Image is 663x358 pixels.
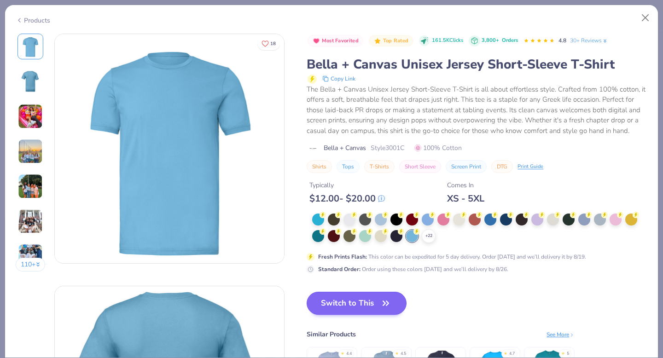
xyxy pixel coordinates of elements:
div: Order using these colors [DATE] and we’ll delivery by 8/26. [318,265,508,273]
button: Screen Print [446,160,487,173]
div: Typically [309,180,385,190]
button: Badge Button [369,35,413,47]
img: brand logo [307,145,319,152]
button: Badge Button [308,35,363,47]
span: Top Rated [383,38,409,43]
button: Tops [337,160,360,173]
span: 161.5K Clicks [432,37,463,45]
div: ★ [504,351,507,354]
button: copy to clipboard [320,73,358,84]
div: 3,800+ [482,37,518,45]
span: Orders [502,37,518,44]
strong: Standard Order : [318,266,361,273]
span: + 22 [425,233,432,239]
img: User generated content [18,104,43,129]
div: ★ [341,351,344,354]
span: 4.8 [558,37,566,44]
div: ★ [561,351,565,354]
button: Close [637,9,654,27]
img: Front [55,34,284,263]
div: Bella + Canvas Unisex Jersey Short-Sleeve T-Shirt [307,56,647,73]
button: DTG [491,160,513,173]
span: 18 [270,41,276,46]
img: User generated content [18,139,43,164]
button: Shirts [307,160,332,173]
div: 5 [567,351,569,357]
button: T-Shirts [364,160,395,173]
div: This color can be expedited for 5 day delivery. Order [DATE] and we’ll delivery it by 8/19. [318,253,586,261]
span: Style 3001C [371,143,404,153]
span: 100% Cotton [414,143,462,153]
button: 110+ [16,258,46,271]
div: ★ [395,351,399,354]
strong: Fresh Prints Flash : [318,253,367,260]
div: 4.8 Stars [523,34,555,48]
img: Most Favorited sort [313,37,320,45]
div: Comes In [447,180,484,190]
a: 30+ Reviews [570,36,608,45]
img: User generated content [18,244,43,269]
div: 4.4 [346,351,352,357]
div: 4.5 [401,351,406,357]
div: Print Guide [518,163,543,171]
span: Most Favorited [322,38,359,43]
img: User generated content [18,174,43,199]
img: Front [19,35,41,58]
div: See More [547,330,575,339]
img: User generated content [18,209,43,234]
button: Like [257,37,280,50]
div: XS - 5XL [447,193,484,204]
button: Switch to This [307,292,407,315]
div: 4.7 [509,351,515,357]
div: Products [16,16,50,25]
span: Bella + Canvas [324,143,366,153]
div: Similar Products [307,329,356,339]
img: Back [19,70,41,92]
img: Top Rated sort [374,37,381,45]
div: The Bella + Canvas Unisex Jersey Short-Sleeve T-Shirt is all about effortless style. Crafted from... [307,84,647,136]
div: $ 12.00 - $ 20.00 [309,193,385,204]
button: Short Sleeve [399,160,441,173]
